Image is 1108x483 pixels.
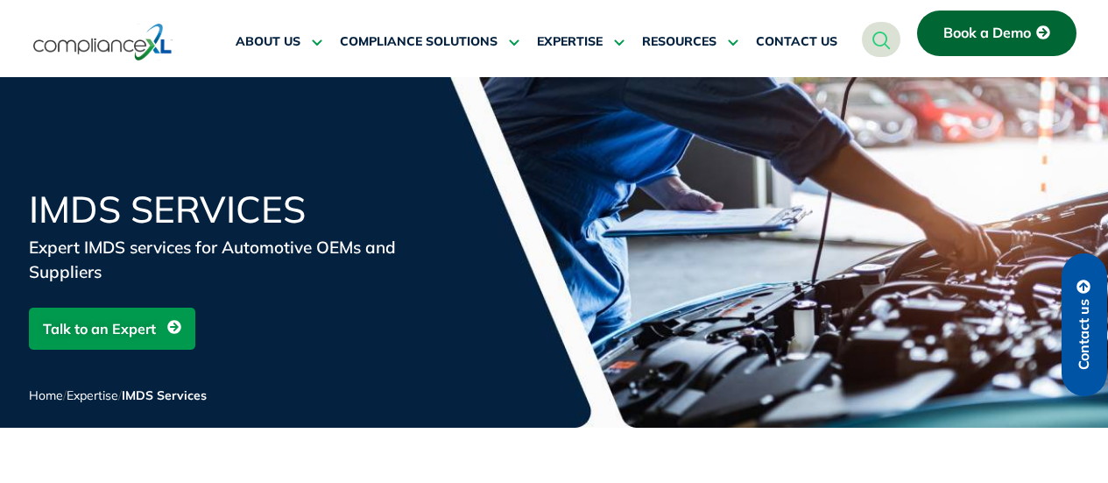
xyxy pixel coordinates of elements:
a: Contact us [1062,253,1107,396]
span: Talk to an Expert [43,312,156,345]
a: ABOUT US [236,21,322,63]
span: EXPERTISE [537,34,603,50]
a: navsearch-button [862,22,900,57]
span: Book a Demo [943,25,1031,41]
span: RESOURCES [642,34,716,50]
h1: IMDS Services [29,191,449,228]
span: CONTACT US [756,34,837,50]
a: COMPLIANCE SOLUTIONS [340,21,519,63]
span: IMDS Services [122,387,207,403]
img: logo-one.svg [33,22,173,62]
span: ABOUT US [236,34,300,50]
a: Expertise [67,387,118,403]
a: RESOURCES [642,21,738,63]
a: CONTACT US [756,21,837,63]
span: COMPLIANCE SOLUTIONS [340,34,498,50]
a: Book a Demo [917,11,1076,56]
a: EXPERTISE [537,21,625,63]
span: Contact us [1076,299,1092,370]
div: Expert IMDS services for Automotive OEMs and Suppliers [29,235,449,284]
span: / / [29,387,207,403]
a: Talk to an Expert [29,308,195,350]
a: Home [29,387,63,403]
